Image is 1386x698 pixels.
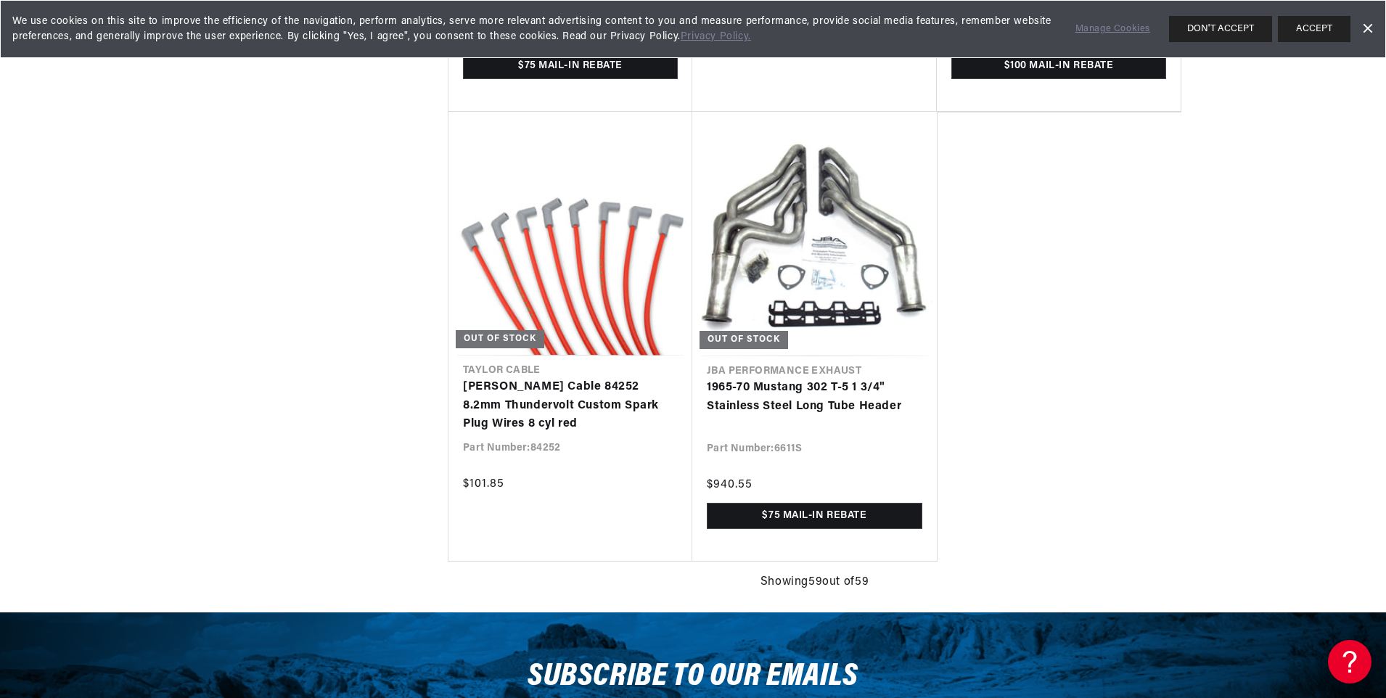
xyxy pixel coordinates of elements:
[1356,18,1378,40] a: Dismiss Banner
[1278,16,1350,42] button: ACCEPT
[528,663,858,691] h3: Subscribe to our emails
[1169,16,1272,42] button: DON'T ACCEPT
[1075,22,1150,37] a: Manage Cookies
[463,378,678,434] a: [PERSON_NAME] Cable 84252 8.2mm Thundervolt Custom Spark Plug Wires 8 cyl red
[760,573,869,592] span: Showing 59 out of 59
[681,31,751,42] a: Privacy Policy.
[707,379,922,416] a: 1965-70 Mustang 302 T-5 1 3/4" Stainless Steel Long Tube Header
[12,14,1055,44] span: We use cookies on this site to improve the efficiency of the navigation, perform analytics, serve...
